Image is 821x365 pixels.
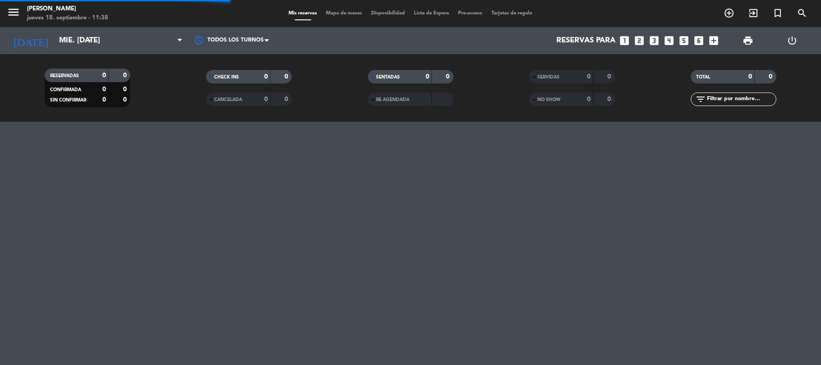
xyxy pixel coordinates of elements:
[264,96,268,102] strong: 0
[708,35,720,46] i: add_box
[426,74,429,80] strong: 0
[214,97,242,102] span: CANCELADA
[50,88,81,92] span: CONFIRMADA
[409,11,454,16] span: Lista de Espera
[284,11,321,16] span: Mis reservas
[769,74,774,80] strong: 0
[743,35,753,46] span: print
[787,35,798,46] i: power_settings_new
[678,35,690,46] i: looks_5
[102,97,106,103] strong: 0
[695,94,706,105] i: filter_list
[663,35,675,46] i: looks_4
[454,11,487,16] span: Pre-acceso
[619,35,630,46] i: looks_one
[537,97,560,102] span: NO SHOW
[321,11,367,16] span: Mapa de mesas
[537,75,560,79] span: SERVIDAS
[284,96,290,102] strong: 0
[724,8,734,18] i: add_circle_outline
[446,74,451,80] strong: 0
[123,86,128,92] strong: 0
[556,37,615,45] span: Reservas para
[284,74,290,80] strong: 0
[487,11,537,16] span: Tarjetas de regalo
[214,75,239,79] span: CHECK INS
[376,97,409,102] span: RE AGENDADA
[7,5,20,22] button: menu
[797,8,807,18] i: search
[693,35,705,46] i: looks_6
[770,27,814,54] div: LOG OUT
[772,8,783,18] i: turned_in_not
[696,75,710,79] span: TOTAL
[27,5,108,14] div: [PERSON_NAME]
[607,74,613,80] strong: 0
[706,94,776,104] input: Filtrar por nombre...
[367,11,409,16] span: Disponibilidad
[7,5,20,19] i: menu
[27,14,108,23] div: jueves 18. septiembre - 11:38
[748,8,759,18] i: exit_to_app
[102,86,106,92] strong: 0
[376,75,400,79] span: SENTADAS
[264,74,268,80] strong: 0
[748,74,752,80] strong: 0
[102,72,106,79] strong: 0
[587,74,591,80] strong: 0
[123,72,128,79] strong: 0
[587,96,591,102] strong: 0
[84,35,95,46] i: arrow_drop_down
[607,96,613,102] strong: 0
[633,35,645,46] i: looks_two
[648,35,660,46] i: looks_3
[7,31,55,51] i: [DATE]
[50,98,86,102] span: SIN CONFIRMAR
[123,97,128,103] strong: 0
[50,74,79,78] span: RESERVADAS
